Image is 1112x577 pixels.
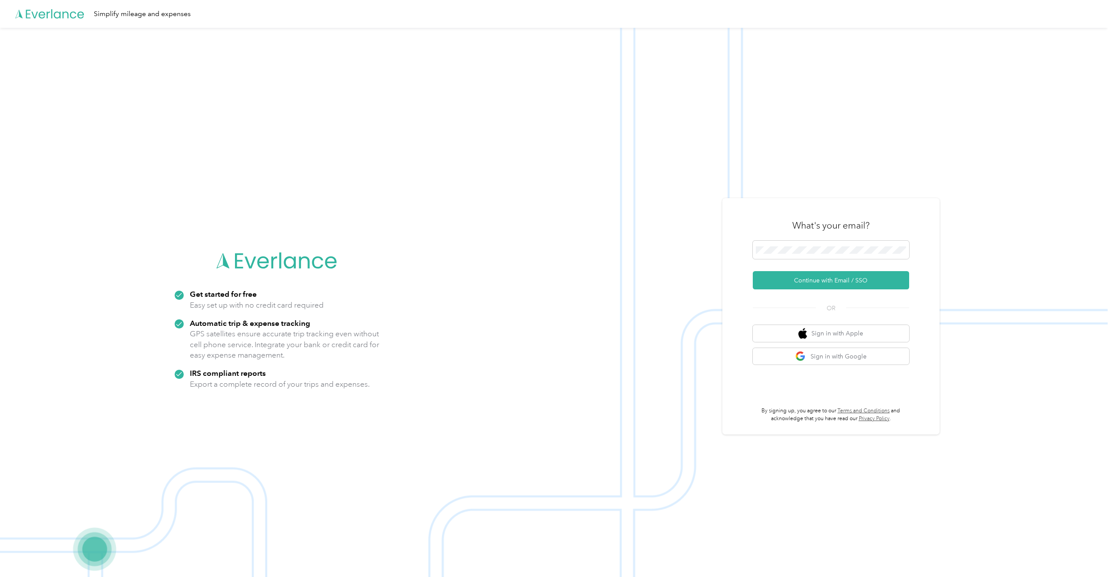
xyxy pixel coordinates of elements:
[795,351,806,362] img: google logo
[190,368,266,378] strong: IRS compliant reports
[837,408,890,414] a: Terms and Conditions
[190,300,324,311] p: Easy set up with no credit card required
[753,407,909,422] p: By signing up, you agree to our and acknowledge that you have read our .
[859,415,890,422] a: Privacy Policy
[798,328,807,339] img: apple logo
[792,219,870,232] h3: What's your email?
[753,325,909,342] button: apple logoSign in with Apple
[190,318,310,328] strong: Automatic trip & expense tracking
[753,271,909,289] button: Continue with Email / SSO
[190,379,370,390] p: Export a complete record of your trips and expenses.
[753,348,909,365] button: google logoSign in with Google
[94,9,191,20] div: Simplify mileage and expenses
[816,304,846,313] span: OR
[190,289,257,298] strong: Get started for free
[190,328,380,361] p: GPS satellites ensure accurate trip tracking even without cell phone service. Integrate your bank...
